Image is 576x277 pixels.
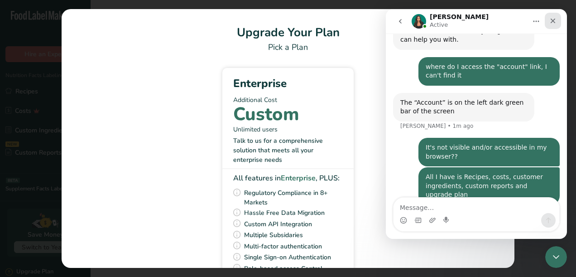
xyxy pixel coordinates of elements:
[233,136,343,165] div: Talk to us for a comprehensive solution that meets all your enterprise needs
[233,173,343,184] div: All features in , PLUS:
[244,219,312,230] span: Custom API Integration
[233,75,343,92] div: Enterprise
[72,41,504,53] div: Pick a Plan
[233,125,278,134] span: Unlimited users
[72,24,504,41] h1: Upgrade Your Plan
[244,187,343,207] span: Regulatory Compliance in 8+ Markets
[233,108,299,121] div: Custom
[244,207,325,219] span: Hassle Free Data Migration
[244,229,303,241] span: Multiple Subsidaries
[244,241,322,252] span: Multi-factor authentication
[281,173,316,183] b: Enterprise
[545,246,567,268] iframe: Intercom live chat
[244,263,322,274] span: Role-based access Control
[244,252,331,263] span: Single Sign-on Authentication
[233,95,343,105] p: Additional Cost
[386,9,567,239] iframe: Intercom live chat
